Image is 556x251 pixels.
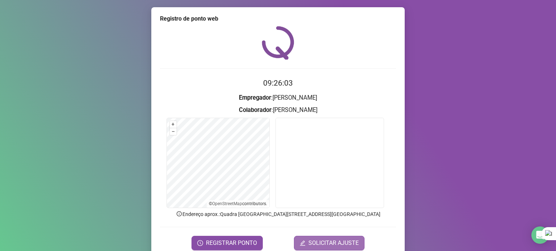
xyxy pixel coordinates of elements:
[160,210,396,218] p: Endereço aprox. : Quadra [GEOGRAPHIC_DATA][STREET_ADDRESS][GEOGRAPHIC_DATA]
[160,105,396,115] h3: : [PERSON_NAME]
[308,239,359,247] span: SOLICITAR AJUSTE
[263,79,293,87] time: 09:26:03
[212,201,242,206] a: OpenStreetMap
[239,94,271,101] strong: Empregador
[160,93,396,103] h3: : [PERSON_NAME]
[262,26,294,60] img: QRPoint
[170,121,177,128] button: +
[191,236,263,250] button: REGISTRAR PONTO
[294,236,365,250] button: editSOLICITAR AJUSTE
[206,239,257,247] span: REGISTRAR PONTO
[176,211,182,217] span: info-circle
[531,226,549,244] div: Open Intercom Messenger
[197,240,203,246] span: clock-circle
[209,201,267,206] li: © contributors.
[300,240,306,246] span: edit
[170,128,177,135] button: –
[160,14,396,23] div: Registro de ponto web
[239,107,271,113] strong: Colaborador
